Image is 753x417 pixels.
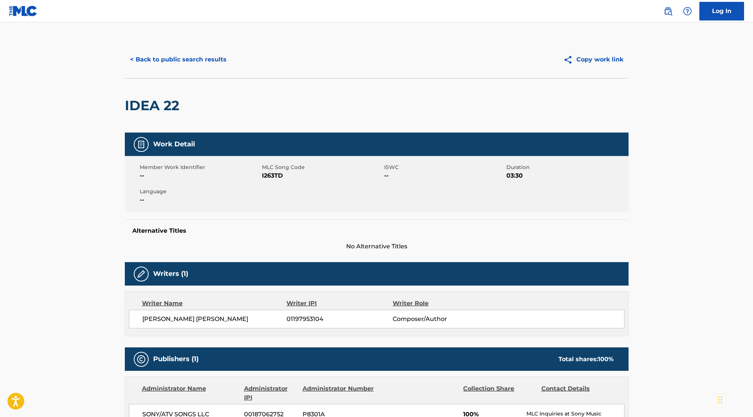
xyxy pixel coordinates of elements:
[140,188,260,195] span: Language
[287,299,393,308] div: Writer IPI
[262,171,382,180] span: I263TD
[559,355,614,364] div: Total shares:
[393,299,489,308] div: Writer Role
[558,50,629,69] button: Copy work link
[384,163,504,171] span: ISWC
[9,6,38,16] img: MLC Logo
[718,389,722,411] div: Drag
[563,55,576,64] img: Copy work link
[262,163,382,171] span: MLC Song Code
[137,270,146,278] img: Writers
[463,384,535,402] div: Collection Share
[683,7,692,16] img: help
[140,171,260,180] span: --
[142,384,238,402] div: Administrator Name
[716,381,753,417] iframe: Chat Widget
[132,227,621,235] h5: Alternative Titles
[137,355,146,364] img: Publishers
[664,7,673,16] img: search
[680,4,695,19] div: Help
[598,356,614,363] span: 100 %
[125,242,629,251] span: No Alternative Titles
[506,171,627,180] span: 03:30
[303,384,375,402] div: Administrator Number
[661,4,676,19] a: Public Search
[140,163,260,171] span: Member Work Identifier
[125,50,232,69] button: < Back to public search results
[140,195,260,204] span: --
[153,355,199,363] h5: Publishers (1)
[244,384,297,402] div: Administrator IPI
[506,163,627,171] span: Duration
[153,140,195,149] h5: Work Detail
[393,315,489,324] span: Composer/Author
[384,171,504,180] span: --
[142,315,287,324] span: [PERSON_NAME] [PERSON_NAME]
[541,384,614,402] div: Contact Details
[137,140,146,149] img: Work Detail
[699,2,744,20] a: Log In
[287,315,392,324] span: 01197953104
[125,97,183,114] h2: IDEA 22
[153,270,188,278] h5: Writers (1)
[142,299,287,308] div: Writer Name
